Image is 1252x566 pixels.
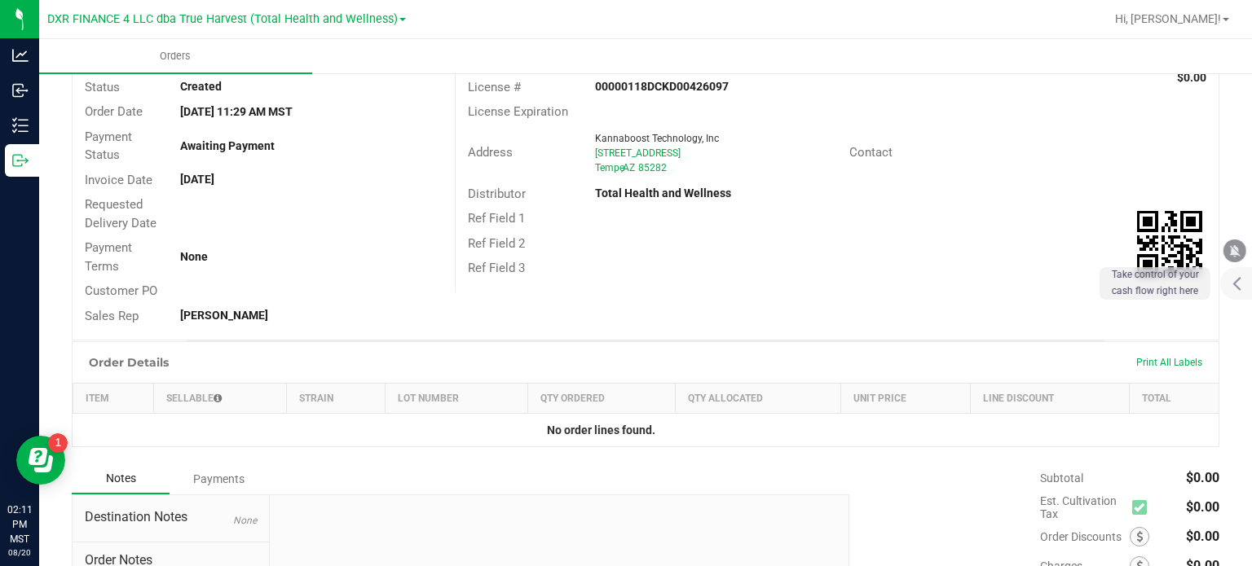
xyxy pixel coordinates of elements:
strong: Total Health and Wellness [595,186,731,200]
span: $0.00 [1186,529,1219,544]
div: Payments [170,464,267,494]
span: Calculate cultivation tax [1132,497,1154,519]
strong: Created [180,80,222,93]
span: Status [85,80,120,94]
span: $0.00 [1186,499,1219,515]
span: , [621,162,623,173]
span: Tempe [595,162,624,173]
span: Ref Field 1 [468,211,525,226]
qrcode: 00002325 [1137,211,1202,276]
inline-svg: Inventory [12,117,29,134]
span: 85282 [638,162,667,173]
span: Est. Cultivation Tax [1040,494,1126,520]
th: Line Discount [970,384,1129,414]
p: 02:11 PM MST [7,502,32,546]
iframe: Resource center [16,436,65,485]
th: Sellable [154,384,287,414]
span: Customer PO [85,283,157,298]
strong: $0.00 [1177,71,1206,84]
strong: No order lines found. [547,423,655,437]
span: Invoice Date [85,173,152,187]
strong: 00000118DCKD00426097 [595,80,729,93]
span: Distributor [468,186,526,201]
th: Total [1129,384,1219,414]
p: 08/20 [7,546,32,559]
span: Destination Notes [85,507,257,527]
span: Requested Delivery Date [85,197,156,230]
th: Strain [287,384,385,414]
strong: [PERSON_NAME] [180,309,268,322]
span: Address [468,145,513,160]
inline-svg: Outbound [12,152,29,169]
span: AZ [623,162,635,173]
strong: [DATE] 11:29 AM MST [180,105,293,118]
th: Item [73,384,154,414]
span: License Expiration [468,104,568,119]
strong: None [180,250,208,263]
span: None [233,515,257,526]
span: DXR FINANCE 4 LLC dba True Harvest (Total Health and Wellness) [47,12,398,26]
span: Order Discounts [1040,530,1130,543]
iframe: Resource center unread badge [48,433,68,453]
strong: Awaiting Payment [180,139,275,152]
div: Notes [72,463,170,494]
th: Unit Price [841,384,970,414]
th: Qty Ordered [527,384,676,414]
span: Payment Status [85,129,132,163]
inline-svg: Inbound [12,82,29,99]
inline-svg: Analytics [12,47,29,64]
span: Kannaboost Technology, Inc [595,133,719,144]
th: Qty Allocated [676,384,841,414]
span: License # [468,80,521,94]
h1: Order Details [89,356,169,369]
span: Orders [138,49,213,64]
span: Contact [849,145,893,160]
a: Orders [39,39,312,73]
span: Payment Terms [85,240,132,274]
th: Lot Number [385,384,527,414]
span: $0.00 [1186,470,1219,485]
span: Print All Labels [1136,357,1202,368]
span: Ref Field 2 [468,236,525,251]
img: Scan me! [1137,211,1202,276]
span: Order Date [85,104,143,119]
span: Subtotal [1040,472,1083,485]
strong: [DATE] [180,173,214,186]
span: Ref Field 3 [468,261,525,275]
span: Sales Rep [85,309,139,323]
span: Hi, [PERSON_NAME]! [1115,12,1221,25]
span: [STREET_ADDRESS] [595,147,681,159]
